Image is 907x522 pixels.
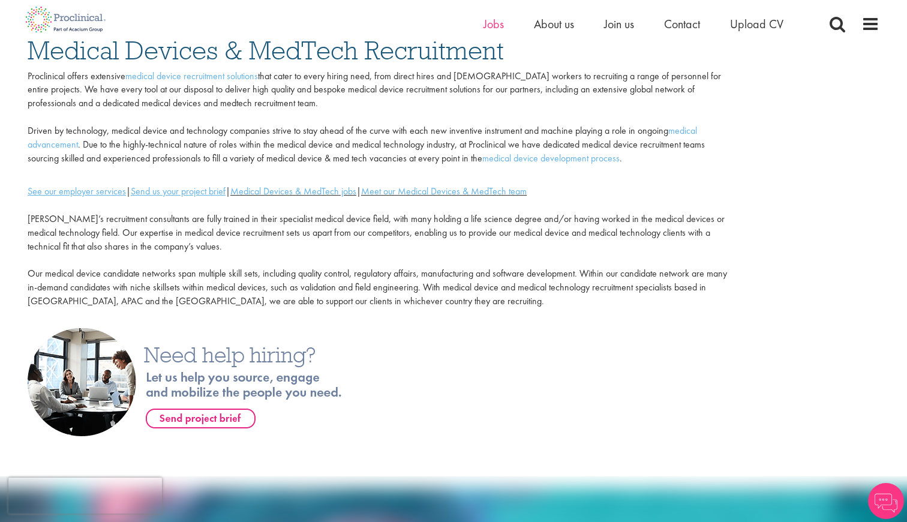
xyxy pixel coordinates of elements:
iframe: reCAPTCHA [8,478,162,514]
a: Send us your project brief [131,185,226,197]
p: [PERSON_NAME]’s recruitment consultants are fully trained in their specialist medical device fiel... [28,199,734,322]
a: Medical Devices & MedTech jobs [230,185,356,197]
a: Upload CV [730,16,783,32]
a: See our employer services [28,185,126,197]
a: medical advancement [28,124,697,151]
span: Medical Devices & MedTech Recruitment [28,34,504,67]
a: Join us [604,16,634,32]
a: medical device development process [482,152,620,164]
a: Jobs [483,16,504,32]
a: Contact [664,16,700,32]
a: About us [534,16,574,32]
p: Proclinical offers extensive that cater to every hiring need, from direct hires and [DEMOGRAPHIC_... [28,70,734,166]
img: Chatbot [868,483,904,519]
a: medical device recruitment solutions [125,70,258,82]
a: Meet our Medical Devices & MedTech team [361,185,527,197]
div: | | | [28,185,734,199]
